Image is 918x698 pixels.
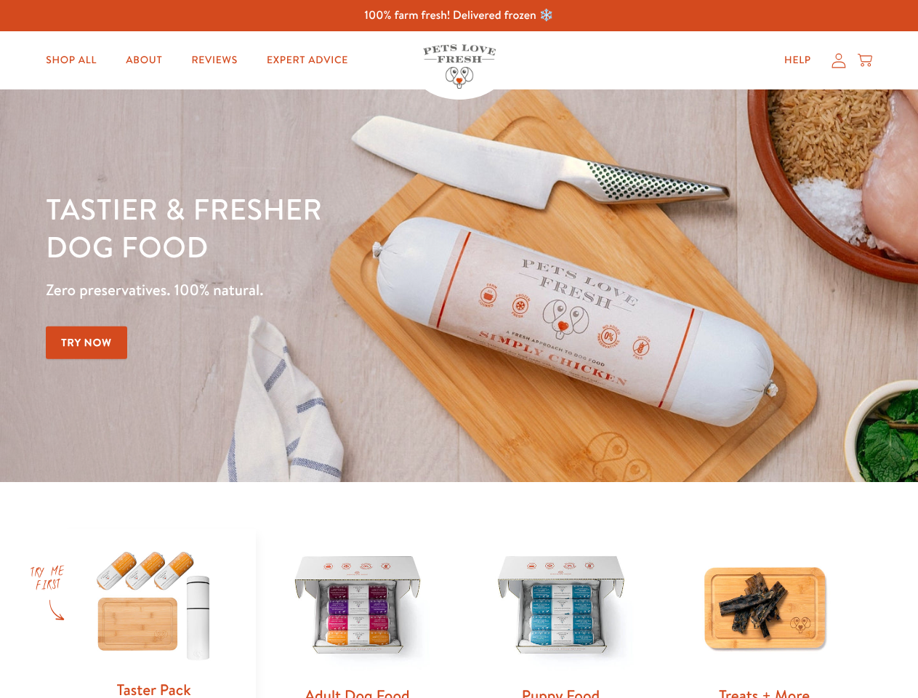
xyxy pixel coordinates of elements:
a: Shop All [34,46,108,75]
a: Expert Advice [255,46,360,75]
a: Help [773,46,823,75]
a: About [114,46,174,75]
p: Zero preservatives. 100% natural. [46,277,597,303]
img: Pets Love Fresh [423,44,496,89]
a: Reviews [180,46,249,75]
a: Try Now [46,326,127,359]
h1: Tastier & fresher dog food [46,190,597,265]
